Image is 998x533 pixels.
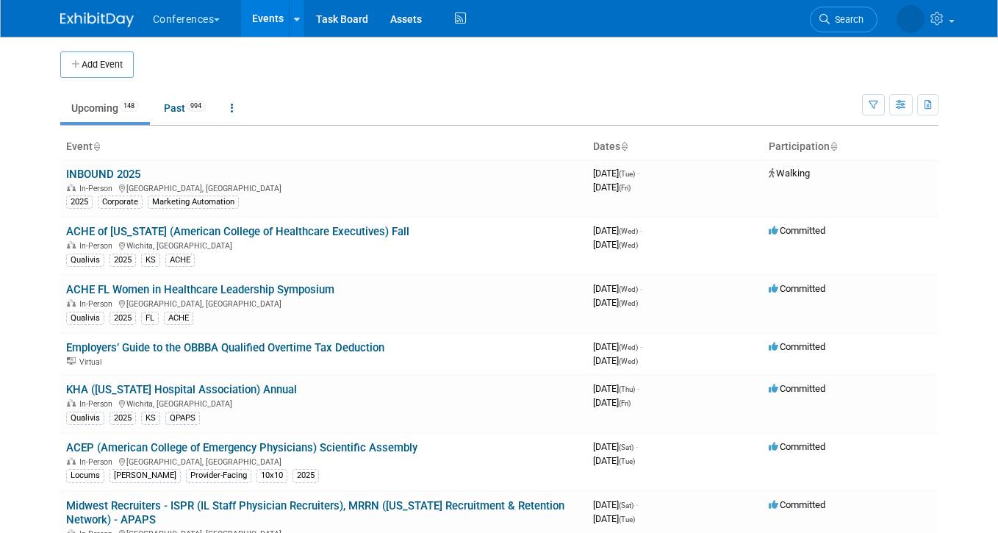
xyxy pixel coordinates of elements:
span: - [637,168,639,179]
div: Locums [66,469,104,482]
span: Committed [769,341,825,352]
span: - [637,383,639,394]
span: (Wed) [619,299,638,307]
span: (Sat) [619,443,633,451]
div: 2025 [110,412,136,425]
div: FL [141,312,159,325]
a: Sort by Event Name [93,140,100,152]
span: 994 [186,101,206,112]
a: Employers’ Guide to the OBBBA Qualified Overtime Tax Deduction [66,341,384,354]
div: [GEOGRAPHIC_DATA], [GEOGRAPHIC_DATA] [66,182,581,193]
span: In-Person [79,241,117,251]
a: Search [810,7,877,32]
span: [DATE] [593,168,639,179]
span: (Wed) [619,343,638,351]
div: Corporate [98,196,143,209]
div: Wichita, [GEOGRAPHIC_DATA] [66,239,581,251]
span: In-Person [79,184,117,193]
th: Event [60,135,587,160]
span: [DATE] [593,441,638,452]
span: [DATE] [593,383,639,394]
img: In-Person Event [67,457,76,465]
th: Participation [763,135,938,160]
span: (Fri) [619,399,631,407]
div: QPAPS [165,412,200,425]
span: In-Person [79,299,117,309]
span: In-Person [79,457,117,467]
div: Provider-Facing [186,469,251,482]
span: Committed [769,283,825,294]
span: Committed [769,383,825,394]
img: In-Person Event [67,299,76,307]
span: (Wed) [619,227,638,235]
div: 2025 [110,254,136,267]
div: Qualivis [66,412,104,425]
img: ExhibitDay [60,12,134,27]
span: (Tue) [619,457,635,465]
span: Committed [769,499,825,510]
span: [DATE] [593,499,638,510]
img: In-Person Event [67,399,76,407]
span: - [640,341,642,352]
button: Add Event [60,51,134,78]
div: 2025 [292,469,319,482]
span: [DATE] [593,297,638,308]
div: Marketing Automation [148,196,239,209]
span: (Tue) [619,515,635,523]
div: [GEOGRAPHIC_DATA], [GEOGRAPHIC_DATA] [66,455,581,467]
div: Qualivis [66,254,104,267]
a: Sort by Start Date [620,140,628,152]
div: 10x10 [256,469,287,482]
img: Virtual Event [67,357,76,365]
div: ACHE [164,312,193,325]
img: In-Person Event [67,241,76,248]
span: (Fri) [619,184,631,192]
span: Walking [769,168,810,179]
a: KHA ([US_STATE] Hospital Association) Annual [66,383,297,396]
a: ACHE of [US_STATE] (American College of Healthcare Executives) Fall [66,225,409,238]
span: (Thu) [619,385,635,393]
div: [PERSON_NAME] [110,469,181,482]
div: 2025 [66,196,93,209]
span: [DATE] [593,225,642,236]
span: Virtual [79,357,106,367]
a: INBOUND 2025 [66,168,140,181]
span: (Tue) [619,170,635,178]
div: ACHE [165,254,195,267]
div: KS [141,254,160,267]
a: ACHE FL Women in Healthcare Leadership Symposium [66,283,334,296]
div: 2025 [110,312,136,325]
span: (Sat) [619,501,633,509]
span: [DATE] [593,455,635,466]
span: Committed [769,225,825,236]
div: KS [141,412,160,425]
span: - [640,283,642,294]
img: Mel Liwanag [897,5,925,33]
span: [DATE] [593,182,631,193]
a: Upcoming148 [60,94,150,122]
a: ACEP (American College of Emergency Physicians) Scientific Assembly [66,441,417,454]
span: 148 [119,101,139,112]
span: [DATE] [593,341,642,352]
th: Dates [587,135,763,160]
div: Wichita, [GEOGRAPHIC_DATA] [66,397,581,409]
span: [DATE] [593,397,631,408]
div: [GEOGRAPHIC_DATA], [GEOGRAPHIC_DATA] [66,297,581,309]
img: In-Person Event [67,184,76,191]
span: - [636,499,638,510]
span: (Wed) [619,285,638,293]
span: (Wed) [619,357,638,365]
span: Committed [769,441,825,452]
a: Past994 [153,94,217,122]
a: Midwest Recruiters - ISPR (IL Staff Physician Recruiters), MRRN ([US_STATE] Recruitment & Retenti... [66,499,564,526]
span: [DATE] [593,239,638,250]
span: In-Person [79,399,117,409]
span: (Wed) [619,241,638,249]
div: Qualivis [66,312,104,325]
span: - [640,225,642,236]
span: - [636,441,638,452]
span: [DATE] [593,283,642,294]
span: Search [830,14,864,25]
span: [DATE] [593,355,638,366]
a: Sort by Participation Type [830,140,837,152]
